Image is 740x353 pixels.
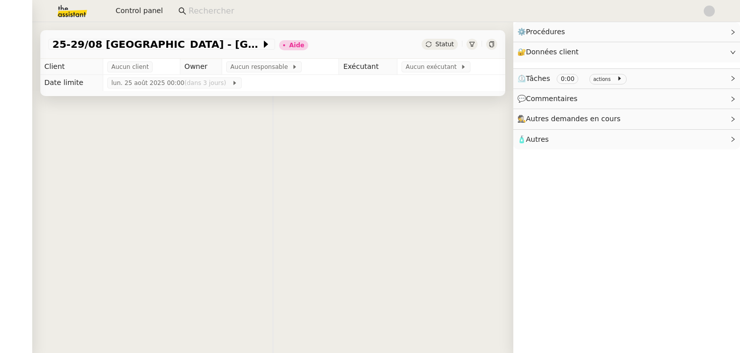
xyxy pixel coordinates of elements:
[517,46,583,58] span: 🔐
[526,48,579,56] span: Données client
[517,135,549,143] span: 🧴
[180,59,222,75] td: Owner
[513,130,740,149] div: 🧴Autres
[435,41,454,48] span: Statut
[188,5,692,18] input: Rechercher
[230,62,292,72] span: Aucun responsable
[517,74,631,82] span: ⏲️
[184,79,228,86] span: (dans 3 jours)
[111,78,232,88] span: lun. 25 août 2025 00:00
[557,74,578,84] nz-tag: 0:00
[526,95,577,103] span: Commentaires
[513,89,740,109] div: 💬Commentaires
[593,76,611,82] small: actions
[526,74,550,82] span: Tâches
[526,28,565,36] span: Procédures
[406,62,460,72] span: Aucun exécutant
[40,59,103,75] td: Client
[526,135,549,143] span: Autres
[513,109,740,129] div: 🕵️Autres demandes en cours
[517,95,582,103] span: 💬
[289,42,304,48] div: Aide
[526,115,621,123] span: Autres demandes en cours
[40,75,103,91] td: Date limite
[115,5,163,17] span: Control panel
[52,39,261,49] span: 25-29/08 [GEOGRAPHIC_DATA] - [GEOGRAPHIC_DATA]
[513,22,740,42] div: ⚙️Procédures
[107,4,169,18] button: Control panel
[513,42,740,62] div: 🔐Données client
[111,62,149,72] span: Aucun client
[513,69,740,89] div: ⏲️Tâches 0:00 actions
[517,26,570,38] span: ⚙️
[517,115,625,123] span: 🕵️
[339,59,397,75] td: Exécutant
